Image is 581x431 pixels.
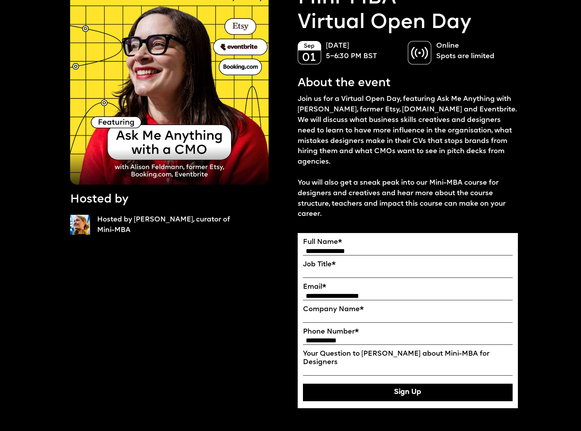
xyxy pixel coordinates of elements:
label: Phone Number [303,328,513,336]
p: Online Spots are limited [436,41,511,62]
label: Your Question to [PERSON_NAME] about Mini-MBA for Designers [303,350,513,367]
p: [DATE] 5–6:30 PM BST [326,41,400,62]
label: Job Title [303,261,513,269]
label: Company Name [303,306,513,314]
button: Sign Up [303,384,513,401]
label: Email [303,283,513,292]
p: Hosted by [PERSON_NAME], curator of Mini-MBA [97,215,232,236]
p: About the event [298,75,391,91]
p: Join us for a Virtual Open Day, featuring Ask Me Anything with [PERSON_NAME], former Etsy, [DOMAI... [298,94,518,220]
p: Hosted by [70,192,128,208]
label: Full Name [303,238,513,247]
